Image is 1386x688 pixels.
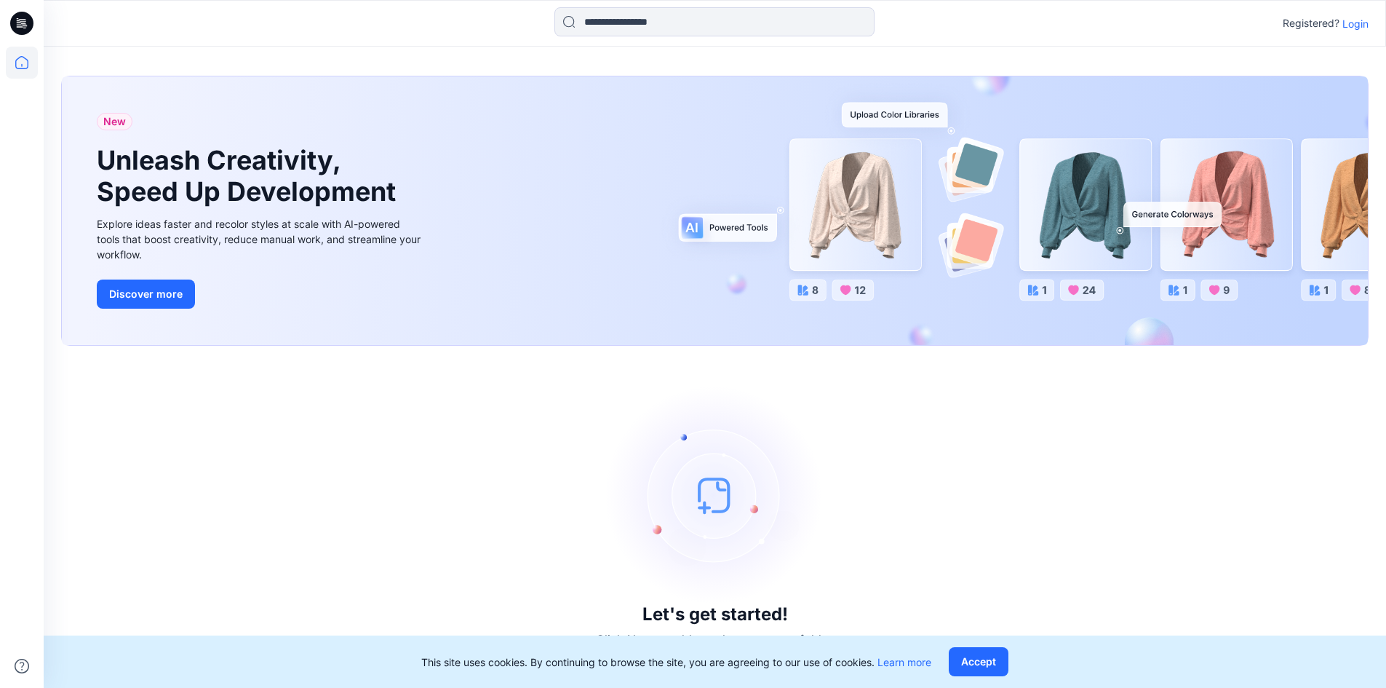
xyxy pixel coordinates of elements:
button: Discover more [97,280,195,309]
a: Discover more [97,280,424,309]
h3: Let's get started! [642,604,788,625]
p: Registered? [1283,15,1339,32]
h1: Unleash Creativity, Speed Up Development [97,145,402,207]
img: empty-state-image.svg [606,386,824,604]
div: Explore ideas faster and recolor styles at scale with AI-powered tools that boost creativity, red... [97,216,424,262]
p: This site uses cookies. By continuing to browse the site, you are agreeing to our use of cookies. [421,655,931,670]
a: Learn more [877,656,931,668]
button: Accept [949,647,1008,676]
p: Login [1342,16,1369,31]
p: Click New to add a style or create a folder. [596,630,835,648]
span: New [103,113,126,130]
